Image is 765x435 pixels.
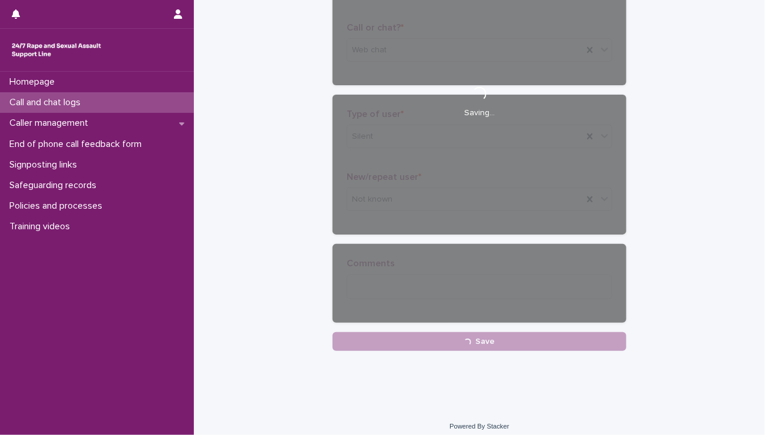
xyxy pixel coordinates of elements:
[5,139,151,150] p: End of phone call feedback form
[5,180,106,191] p: Safeguarding records
[476,337,495,346] span: Save
[464,108,495,118] p: Saving…
[5,97,90,108] p: Call and chat logs
[9,38,103,62] img: rhQMoQhaT3yELyF149Cw
[5,159,86,170] p: Signposting links
[5,118,98,129] p: Caller management
[333,332,626,351] button: Save
[5,221,79,232] p: Training videos
[5,200,112,212] p: Policies and processes
[5,76,64,88] p: Homepage
[449,423,509,430] a: Powered By Stacker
